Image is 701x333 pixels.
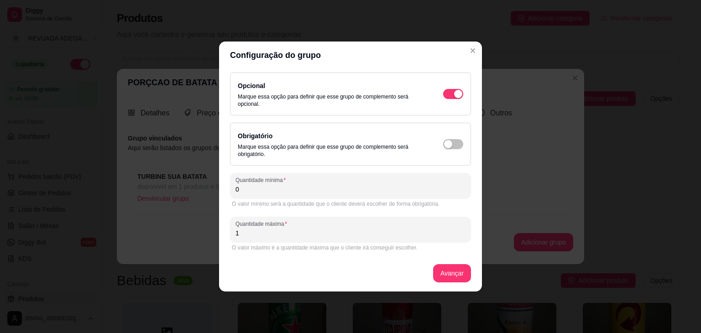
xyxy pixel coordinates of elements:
p: Marque essa opção para definir que esse grupo de complemento será opcional. [238,93,425,108]
div: O valor mínimo será a quantidade que o cliente deverá escolher de forma obrigatória. [232,200,469,208]
input: Quantidade máxima [235,229,466,238]
button: Close [466,43,480,58]
label: Quantidade máxima [235,220,290,228]
label: Quantidade mínima [235,176,289,184]
button: Avançar [433,264,471,282]
div: O valor máximo é a quantidade máxima que o cliente irá conseguir escolher. [232,244,469,251]
header: Configuração do grupo [219,42,482,69]
p: Marque essa opção para definir que esse grupo de complemento será obrigatório. [238,143,425,158]
label: Opcional [238,82,265,89]
input: Quantidade mínima [235,185,466,194]
label: Obrigatório [238,132,272,140]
